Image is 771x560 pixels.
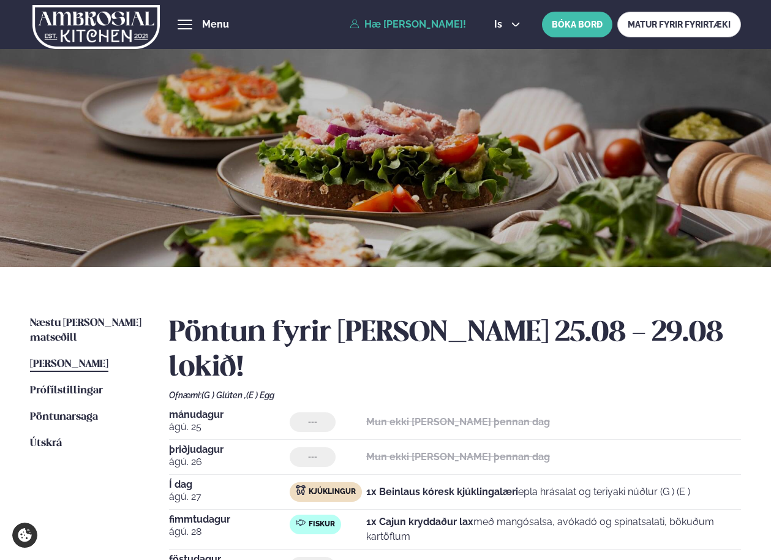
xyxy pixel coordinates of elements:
span: þriðjudagur [169,445,290,455]
a: Næstu [PERSON_NAME] matseðill [30,316,145,346]
span: Næstu [PERSON_NAME] matseðill [30,318,141,343]
span: (E ) Egg [246,390,274,400]
span: (G ) Glúten , [201,390,246,400]
span: [PERSON_NAME] [30,359,108,369]
button: hamburger [178,17,192,32]
span: ágú. 26 [169,455,290,469]
img: fish.svg [296,518,306,528]
strong: 1x Cajun kryddaður lax [366,516,473,528]
a: Pöntunarsaga [30,410,98,425]
strong: Mun ekki [PERSON_NAME] þennan dag [366,451,550,463]
img: logo [32,2,160,52]
strong: Mun ekki [PERSON_NAME] þennan dag [366,416,550,428]
a: MATUR FYRIR FYRIRTÆKI [617,12,741,37]
button: is [484,20,530,29]
span: mánudagur [169,410,290,420]
p: með mangósalsa, avókadó og spínatsalati, bökuðum kartöflum [366,515,741,544]
span: ágú. 25 [169,420,290,434]
p: epla hrásalat og teriyaki núðlur (G ) (E ) [366,485,690,499]
span: is [494,20,506,29]
a: [PERSON_NAME] [30,357,108,372]
a: Cookie settings [12,523,37,548]
span: Pöntunarsaga [30,412,98,422]
span: Útskrá [30,438,62,448]
span: Í dag [169,480,290,490]
span: --- [308,417,317,427]
a: Hæ [PERSON_NAME]! [350,19,466,30]
span: fimmtudagur [169,515,290,524]
span: ágú. 27 [169,490,290,504]
span: Kjúklingur [309,487,356,497]
a: Prófílstillingar [30,384,103,398]
span: Fiskur [309,520,335,529]
span: ágú. 28 [169,524,290,539]
img: chicken.svg [296,485,306,495]
a: Útskrá [30,436,62,451]
strong: 1x Beinlaus kóresk kjúklingalæri [366,486,518,498]
span: Prófílstillingar [30,385,103,396]
span: --- [308,452,317,462]
h2: Pöntun fyrir [PERSON_NAME] 25.08 - 29.08 lokið! [169,316,741,385]
div: Ofnæmi: [169,390,741,400]
button: BÓKA BORÐ [542,12,612,37]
